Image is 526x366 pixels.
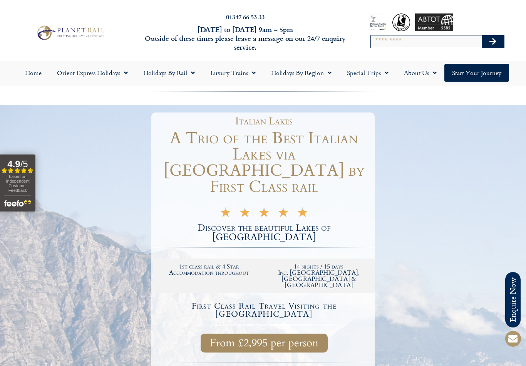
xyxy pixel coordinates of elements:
[482,35,504,48] button: Search
[142,25,348,52] h6: [DATE] to [DATE] 9am – 5pm Outside of these times please leave a message on our 24/7 enquiry serv...
[201,334,328,353] a: From £2,995 per person
[34,24,106,42] img: Planet Rail Train Holidays Logo
[268,264,370,288] h2: 14 nights / 15 days Inc. [GEOGRAPHIC_DATA], [GEOGRAPHIC_DATA] & [GEOGRAPHIC_DATA]
[239,210,251,218] i: ★
[157,116,371,126] h1: Italian Lakes
[154,302,374,318] h4: First Class Rail Travel Visiting the [GEOGRAPHIC_DATA]
[396,64,444,82] a: About Us
[158,264,260,276] h2: 1st class rail & 4 Star Accommodation throughout
[17,64,49,82] a: Home
[203,64,263,82] a: Luxury Trains
[219,208,308,218] div: 5/5
[277,210,289,218] i: ★
[339,64,396,82] a: Special Trips
[210,338,318,348] span: From £2,995 per person
[258,210,270,218] i: ★
[136,64,203,82] a: Holidays by Rail
[153,223,375,242] h2: Discover the beautiful Lakes of [GEOGRAPHIC_DATA]
[263,64,339,82] a: Holidays by Region
[153,130,375,195] h1: A Trio of the Best Italian Lakes via [GEOGRAPHIC_DATA] by First Class rail
[49,64,136,82] a: Orient Express Holidays
[297,210,308,218] i: ★
[219,210,231,218] i: ★
[226,12,265,21] a: 01347 66 53 33
[4,64,522,82] nav: Menu
[444,64,509,82] a: Start your Journey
